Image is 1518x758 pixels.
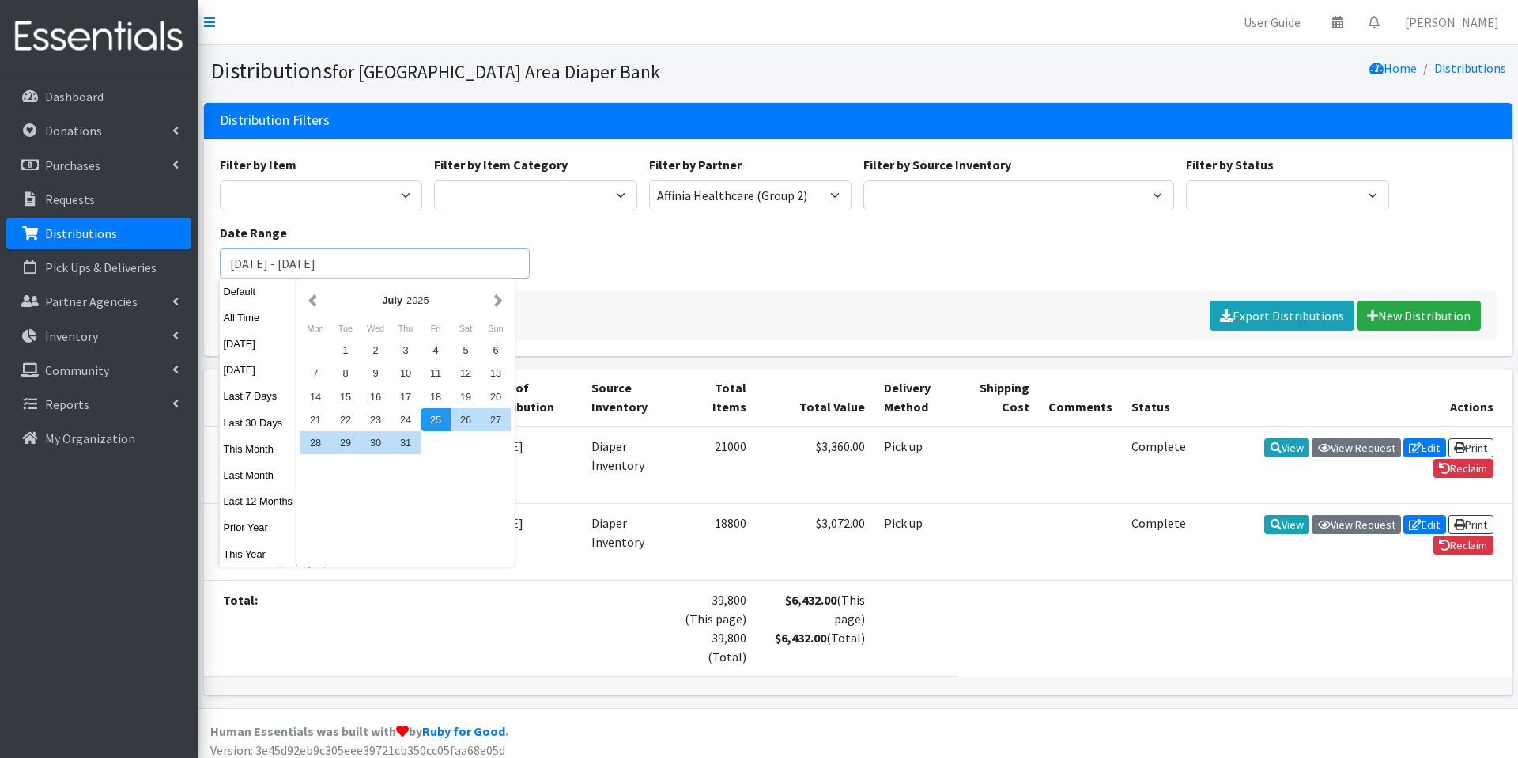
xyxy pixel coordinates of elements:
[476,426,582,504] td: [DATE]
[1403,438,1446,457] a: Edit
[6,320,191,352] a: Inventory
[6,218,191,249] a: Distributions
[1357,301,1481,331] a: New Distribution
[958,369,1039,426] th: Shipping Cost
[220,411,297,434] button: Last 30 Days
[220,516,297,539] button: Prior Year
[361,318,391,339] div: Wednesday
[391,339,421,362] div: 3
[756,369,874,426] th: Total Value
[582,369,674,426] th: Source Inventory
[45,157,100,173] p: Purchases
[1448,515,1493,534] a: Print
[45,226,117,241] p: Distributions
[220,358,297,381] button: [DATE]
[481,362,511,385] div: 13
[1433,459,1493,478] a: Reclaim
[220,223,287,242] label: Date Range
[1264,515,1309,534] a: View
[451,408,481,431] div: 26
[220,464,297,487] button: Last Month
[220,385,297,407] button: Last 7 Days
[300,362,330,385] div: 7
[481,339,511,362] div: 6
[220,248,531,279] input: January 1, 2011 - December 31, 2011
[6,150,191,181] a: Purchases
[220,438,297,460] button: This Month
[421,318,451,339] div: Friday
[210,742,505,758] span: Version: 3e45d92eb9c305eee39721cb350cc05faa68e05d
[1433,536,1493,555] a: Reclaim
[220,543,297,566] button: This Year
[6,81,191,112] a: Dashboard
[220,112,330,129] h3: Distribution Filters
[300,431,330,454] div: 28
[223,592,258,608] strong: Total:
[220,332,297,355] button: [DATE]
[1122,503,1195,580] td: Complete
[1312,438,1401,457] a: View Request
[361,362,391,385] div: 9
[391,385,421,408] div: 17
[45,294,138,309] p: Partner Agencies
[451,362,481,385] div: 12
[45,260,157,275] p: Pick Ups & Deliveries
[300,318,330,339] div: Monday
[210,723,508,739] strong: Human Essentials was built with by .
[1186,155,1274,174] label: Filter by Status
[6,286,191,317] a: Partner Agencies
[756,580,874,676] td: (This page) (Total)
[674,426,756,504] td: 21000
[330,339,361,362] div: 1
[422,723,505,739] a: Ruby for Good
[220,280,297,303] button: Default
[421,362,451,385] div: 11
[674,503,756,580] td: 18800
[476,503,582,580] td: [DATE]
[45,123,102,138] p: Donations
[45,396,89,412] p: Reports
[361,408,391,431] div: 23
[220,490,297,513] button: Last 12 Months
[451,339,481,362] div: 5
[434,155,568,174] label: Filter by Item Category
[330,362,361,385] div: 8
[785,592,836,608] strong: $6,432.00
[874,369,959,426] th: Delivery Method
[1403,515,1446,534] a: Edit
[1122,369,1195,426] th: Status
[300,408,330,431] div: 21
[6,388,191,420] a: Reports
[406,294,429,306] span: 2025
[874,426,959,504] td: Pick up
[210,57,852,85] h1: Distributions
[382,294,402,306] strong: July
[361,385,391,408] div: 16
[6,252,191,283] a: Pick Ups & Deliveries
[6,115,191,146] a: Donations
[1231,6,1313,38] a: User Guide
[330,318,361,339] div: Tuesday
[1434,60,1506,76] a: Distributions
[481,408,511,431] div: 27
[582,426,674,504] td: Diaper Inventory
[45,328,98,344] p: Inventory
[330,385,361,408] div: 15
[45,430,135,446] p: My Organization
[421,339,451,362] div: 4
[421,408,451,431] div: 25
[582,503,674,580] td: Diaper Inventory
[220,306,297,329] button: All Time
[391,408,421,431] div: 24
[481,318,511,339] div: Sunday
[874,503,959,580] td: Pick up
[1039,369,1122,426] th: Comments
[1448,438,1493,457] a: Print
[45,89,104,104] p: Dashboard
[1312,515,1401,534] a: View Request
[863,155,1011,174] label: Filter by Source Inventory
[361,339,391,362] div: 2
[6,423,191,454] a: My Organization
[332,60,660,83] small: for [GEOGRAPHIC_DATA] Area Diaper Bank
[1196,369,1512,426] th: Actions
